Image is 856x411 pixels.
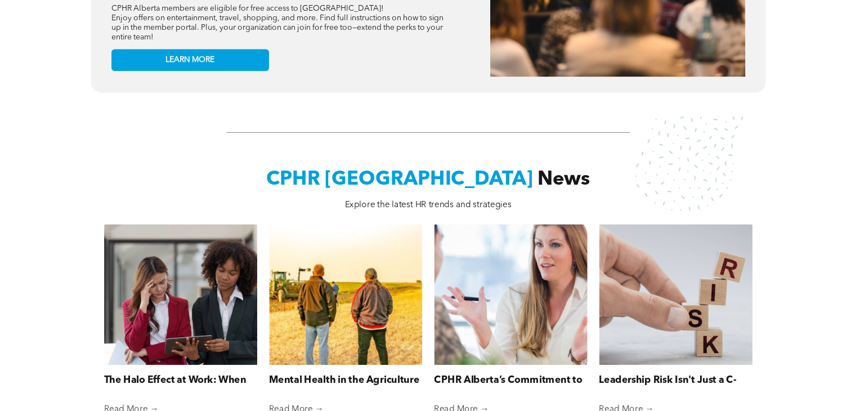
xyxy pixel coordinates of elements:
span: LEARN MORE [165,55,214,65]
span: CPHR [GEOGRAPHIC_DATA] [266,170,533,190]
a: Mental Health in the Agriculture Industry [269,373,422,387]
a: The Halo Effect at Work: When First Impressions Cloud Fair Judgment [104,373,257,387]
a: CPHR Alberta’s Commitment to Supporting Reservists [434,373,587,387]
a: LEARN MORE [111,49,269,71]
a: Leadership Risk Isn't Just a C-Suite Concern [599,373,752,387]
span: Enjoy offers on entertainment, travel, shopping, and more. Find full instructions on how to sign ... [111,14,443,41]
span: CPHR Alberta members are eligible for free access to [GEOGRAPHIC_DATA]! [111,5,384,12]
span: News [537,170,590,190]
span: Explore the latest HR trends and strategies [344,200,511,209]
